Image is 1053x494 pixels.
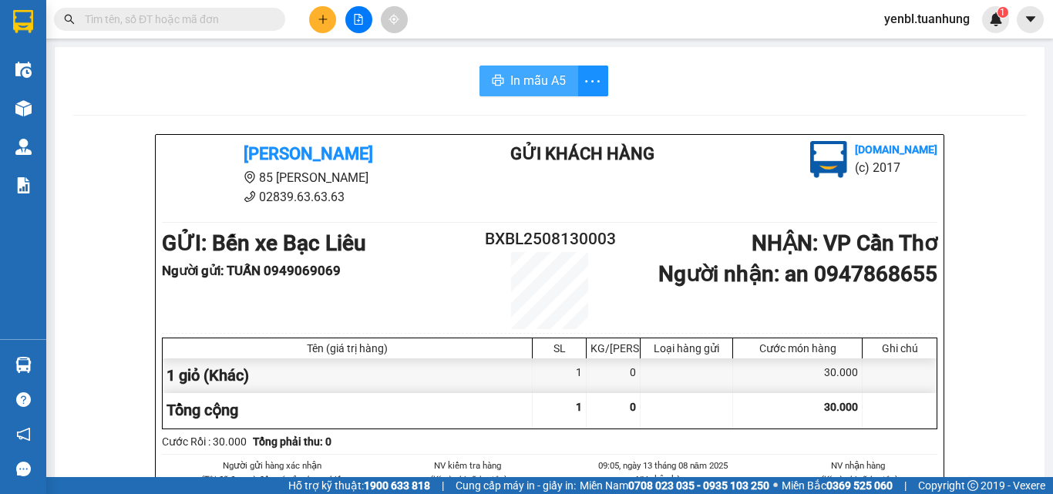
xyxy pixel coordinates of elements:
[288,477,430,494] span: Hỗ trợ kỹ thuật:
[15,100,32,116] img: warehouse-icon
[442,477,444,494] span: |
[64,14,75,25] span: search
[578,72,607,91] span: more
[15,177,32,193] img: solution-icon
[162,263,341,278] b: Người gửi : TUẤN 0949069069
[85,11,267,28] input: Tìm tên, số ĐT hoặc mã đơn
[479,66,578,96] button: printerIn mẫu A5
[485,227,614,252] h2: BXBL2508130003
[904,477,907,494] span: |
[15,62,32,78] img: warehouse-icon
[7,53,294,72] li: 02839.63.63.63
[492,74,504,89] span: printer
[253,435,331,448] b: Tổng phải thu: 0
[15,139,32,155] img: warehouse-icon
[162,433,247,450] div: Cước Rồi : 30.000
[162,187,449,207] li: 02839.63.63.63
[733,358,863,393] div: 30.000
[826,479,893,492] strong: 0369 525 060
[576,401,582,413] span: 1
[584,459,742,472] li: 09:05, ngày 13 tháng 08 năm 2025
[537,342,582,355] div: SL
[819,474,897,485] i: (Kí và ghi rõ họ tên)
[752,230,937,256] b: NHẬN : VP Cần Thơ
[244,171,256,183] span: environment
[244,190,256,203] span: phone
[318,14,328,25] span: plus
[510,71,566,90] span: In mẫu A5
[810,141,847,178] img: logo.jpg
[1017,6,1044,33] button: caret-down
[989,12,1003,26] img: icon-new-feature
[16,427,31,442] span: notification
[89,10,218,29] b: [PERSON_NAME]
[967,480,978,491] span: copyright
[824,401,858,413] span: 30.000
[773,482,778,489] span: ⚪️
[590,342,636,355] div: KG/[PERSON_NAME]
[779,459,938,472] li: NV nhận hàng
[872,9,982,29] span: yenbl.tuanhung
[429,474,506,485] i: (Kí và ghi rõ họ tên)
[364,479,430,492] strong: 1900 633 818
[162,230,366,256] b: GỬI : Bến xe Bạc Liêu
[15,357,32,373] img: warehouse-icon
[89,37,101,49] span: environment
[389,459,547,472] li: NV kiểm tra hàng
[381,6,408,33] button: aim
[855,143,937,156] b: [DOMAIN_NAME]
[193,459,352,472] li: Người gửi hàng xác nhận
[16,462,31,476] span: message
[997,7,1008,18] sup: 1
[162,141,239,218] img: logo.jpg
[510,144,654,163] b: Gửi khách hàng
[353,14,364,25] span: file-add
[630,401,636,413] span: 0
[163,358,533,393] div: 1 giỏ (Khác)
[584,472,742,486] li: NV nhận hàng
[244,144,373,163] b: [PERSON_NAME]
[7,34,294,53] li: 85 [PERSON_NAME]
[345,6,372,33] button: file-add
[13,10,33,33] img: logo-vxr
[167,401,238,419] span: Tổng cộng
[1000,7,1005,18] span: 1
[658,261,937,287] b: Người nhận : an 0947868655
[737,342,858,355] div: Cước món hàng
[782,477,893,494] span: Miền Bắc
[16,392,31,407] span: question-circle
[577,66,608,96] button: more
[7,96,211,122] b: GỬI : Bến xe Bạc Liêu
[587,358,641,393] div: 0
[866,342,933,355] div: Ghi chú
[89,56,101,69] span: phone
[456,477,576,494] span: Cung cấp máy in - giấy in:
[644,342,728,355] div: Loại hàng gửi
[855,158,937,177] li: (c) 2017
[162,168,449,187] li: 85 [PERSON_NAME]
[1024,12,1038,26] span: caret-down
[533,358,587,393] div: 1
[628,479,769,492] strong: 0708 023 035 - 0935 103 250
[580,477,769,494] span: Miền Nam
[389,14,399,25] span: aim
[167,342,528,355] div: Tên (giá trị hàng)
[309,6,336,33] button: plus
